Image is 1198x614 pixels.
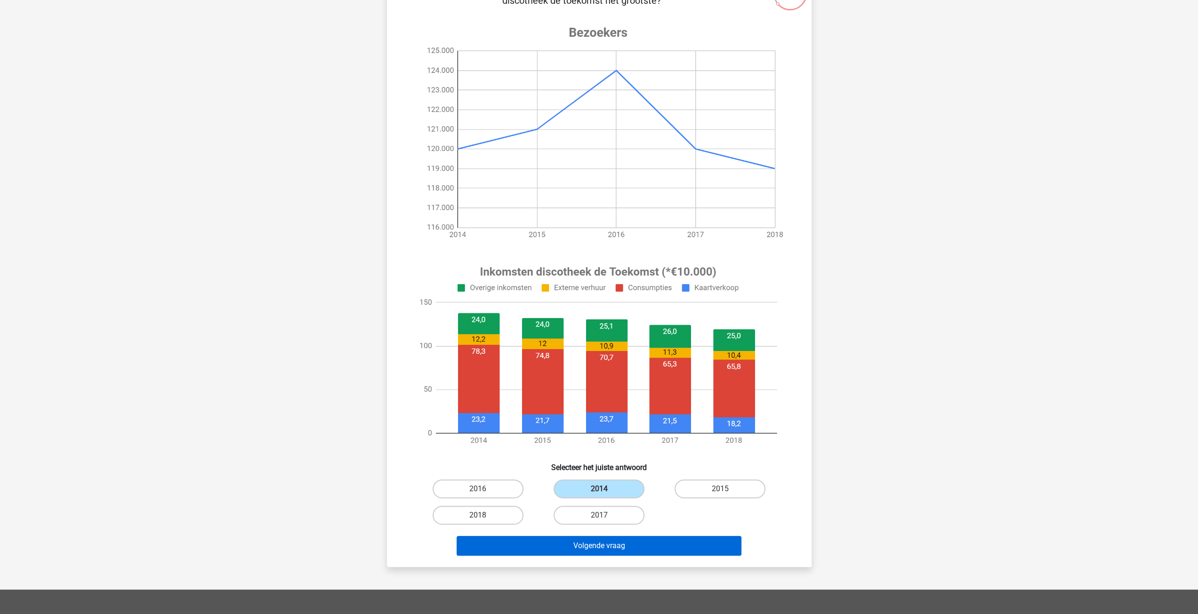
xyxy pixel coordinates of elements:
label: 2014 [554,479,644,498]
label: 2016 [433,479,523,498]
button: Volgende vraag [457,536,741,556]
label: 2017 [554,506,644,525]
h6: Selecteer het juiste antwoord [402,455,796,472]
label: 2015 [675,479,765,498]
label: 2018 [433,506,523,525]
